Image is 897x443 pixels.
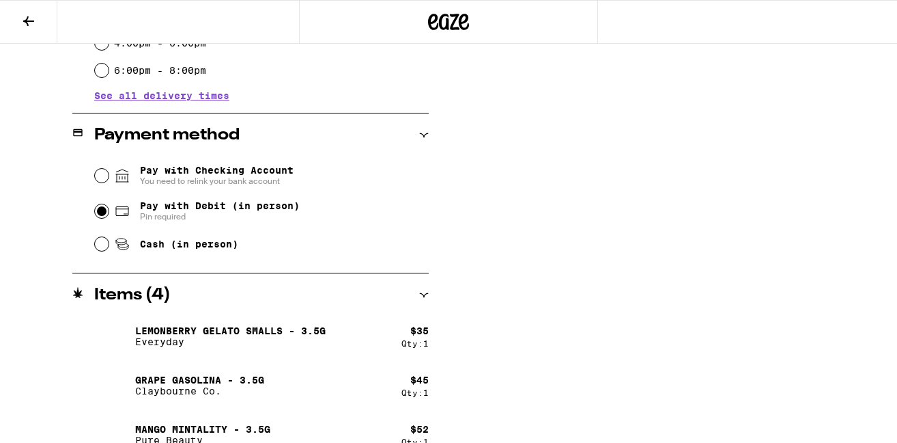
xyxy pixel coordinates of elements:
p: Mango Mintality - 3.5g [135,424,270,435]
div: Qty: 1 [401,339,429,348]
p: Lemonberry Gelato Smalls - 3.5g [135,325,326,336]
div: Qty: 1 [401,388,429,397]
span: Pin required [140,211,300,222]
p: Grape Gasolina - 3.5g [135,375,264,386]
p: Claybourne Co. [135,386,264,397]
button: See all delivery times [94,91,229,100]
img: Grape Gasolina - 3.5g [94,366,132,405]
h2: Payment method [94,127,240,144]
p: Everyday [135,336,326,347]
span: Pay with Checking Account [140,165,294,187]
span: Pay with Debit (in person) [140,200,300,211]
div: $ 45 [410,375,429,386]
div: $ 52 [410,424,429,435]
div: $ 35 [410,325,429,336]
span: You need to relink your bank account [140,176,294,187]
h2: Items ( 4 ) [94,287,171,304]
label: 6:00pm - 8:00pm [114,65,206,76]
img: Lemonberry Gelato Smalls - 3.5g [94,317,132,355]
span: Hi. Need any help? [8,10,98,21]
span: Cash (in person) [140,239,238,250]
